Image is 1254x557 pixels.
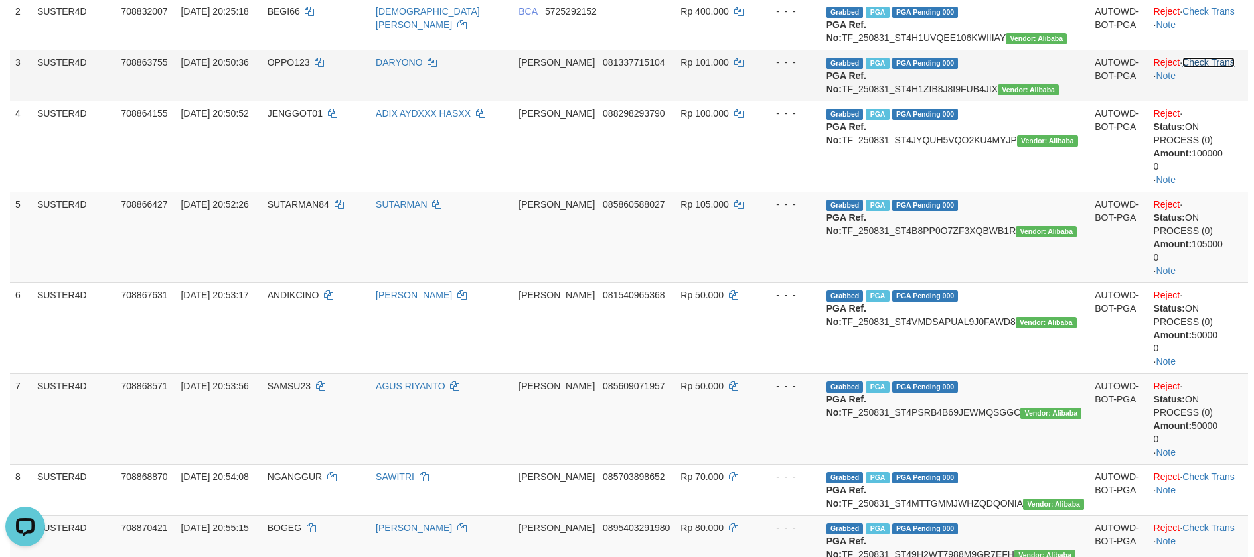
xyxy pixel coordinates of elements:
[680,6,728,17] span: Rp 400.000
[268,108,323,119] span: JENGGOT01
[121,523,168,533] span: 708870421
[892,523,959,534] span: PGA Pending
[376,6,480,30] a: [DEMOGRAPHIC_DATA][PERSON_NAME]
[603,381,665,391] span: Copy 085609071957 to clipboard
[10,464,32,515] td: 8
[181,108,248,119] span: [DATE] 20:50:52
[181,471,248,482] span: [DATE] 20:54:08
[181,523,248,533] span: [DATE] 20:55:15
[763,288,816,302] div: - - -
[1156,174,1176,185] a: Note
[763,107,816,120] div: - - -
[518,381,595,391] span: [PERSON_NAME]
[866,381,889,393] span: Marked by awzardi
[1156,485,1176,495] a: Note
[5,5,45,45] button: Open LiveChat chat widget
[680,471,724,482] span: Rp 70.000
[821,101,1090,192] td: TF_250831_ST4JYQUH5VQO2KU4MYJP
[10,192,32,282] td: 5
[680,381,724,391] span: Rp 50.000
[1023,499,1084,510] span: Vendor URL: https://settle4.1velocity.biz
[181,381,248,391] span: [DATE] 20:53:56
[32,101,116,192] td: SUSTER4D
[763,56,816,69] div: - - -
[10,50,32,101] td: 3
[826,394,866,418] b: PGA Ref. No:
[1148,50,1248,101] td: · ·
[1154,120,1243,173] div: ON PROCESS (0) 100000 0
[821,373,1090,464] td: TF_250831_ST4PSRB4B69JEWMQSGGC
[998,84,1059,95] span: Vendor URL: https://settle4.1velocity.biz
[121,57,168,68] span: 708863755
[268,381,311,391] span: SAMSU23
[518,523,595,533] span: [PERSON_NAME]
[268,471,322,482] span: NGANGGUR
[1156,536,1176,546] a: Note
[826,212,866,236] b: PGA Ref. No:
[518,290,595,300] span: [PERSON_NAME]
[680,523,724,533] span: Rp 80.000
[680,57,728,68] span: Rp 101.000
[1154,239,1192,249] b: Amount:
[376,108,471,119] a: ADIX AYDXXX HASXX
[1154,121,1185,132] b: Status:
[121,290,168,300] span: 708867631
[518,6,537,17] span: BCA
[826,381,864,393] span: Grabbed
[866,290,889,302] span: Marked by awzardi
[32,50,116,101] td: SUSTER4D
[821,464,1090,515] td: TF_250831_ST4MTTGMMJWHZQDQONIA
[826,485,866,509] b: PGA Ref. No:
[1154,523,1180,533] a: Reject
[268,6,300,17] span: BEGI66
[866,109,889,120] span: Marked by awzardi
[892,200,959,211] span: PGA Pending
[826,200,864,211] span: Grabbed
[1089,464,1148,515] td: AUTOWD-BOT-PGA
[892,109,959,120] span: PGA Pending
[603,290,665,300] span: Copy 081540965368 to clipboard
[181,57,248,68] span: [DATE] 20:50:36
[268,523,301,533] span: BOGEG
[545,6,597,17] span: Copy 5725292152 to clipboard
[826,19,866,43] b: PGA Ref. No:
[826,303,866,327] b: PGA Ref. No:
[821,282,1090,373] td: TF_250831_ST4VMDSAPUAL9J0FAWD8
[1156,447,1176,458] a: Note
[1154,211,1243,264] div: ON PROCESS (0) 105000 0
[1156,70,1176,81] a: Note
[181,6,248,17] span: [DATE] 20:25:18
[1156,356,1176,367] a: Note
[1182,523,1235,533] a: Check Trans
[1017,135,1078,147] span: Vendor URL: https://settle4.1velocity.biz
[268,290,319,300] span: ANDIKCINO
[826,70,866,94] b: PGA Ref. No:
[1154,148,1192,158] b: Amount:
[1154,381,1180,391] a: Reject
[1089,192,1148,282] td: AUTOWD-BOT-PGA
[826,290,864,302] span: Grabbed
[680,199,728,210] span: Rp 105.000
[121,199,168,210] span: 708866427
[1016,226,1077,237] span: Vendor URL: https://settle4.1velocity.biz
[32,464,116,515] td: SUSTER4D
[1156,265,1176,276] a: Note
[1148,101,1248,192] td: · ·
[1089,101,1148,192] td: AUTOWD-BOT-PGA
[1089,282,1148,373] td: AUTOWD-BOT-PGA
[892,472,959,483] span: PGA Pending
[376,381,445,391] a: AGUS RIYANTO
[866,472,889,483] span: Marked by awzardi
[1020,408,1081,419] span: Vendor URL: https://settle4.1velocity.biz
[376,57,423,68] a: DARYONO
[1154,394,1185,404] b: Status:
[1154,212,1185,223] b: Status:
[763,5,816,18] div: - - -
[1148,373,1248,464] td: · ·
[763,470,816,483] div: - - -
[10,373,32,464] td: 7
[1016,317,1077,328] span: Vendor URL: https://settle4.1velocity.biz
[826,7,864,18] span: Grabbed
[603,108,665,119] span: Copy 088298293790 to clipboard
[376,199,428,210] a: SUTARMAN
